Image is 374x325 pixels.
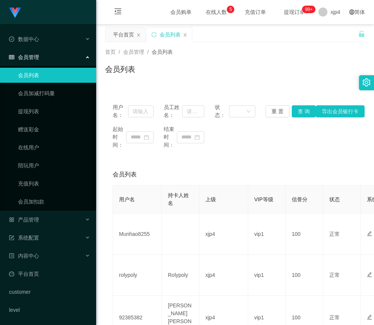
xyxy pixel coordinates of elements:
[18,194,90,209] a: 会员加扣款
[113,255,162,296] td: rolypoly
[9,266,90,281] a: 图标: dashboard平台首页
[9,302,90,317] a: level
[329,272,340,278] span: 正常
[329,196,340,202] span: 状态
[18,86,90,101] a: 会员加减打码量
[9,8,21,18] img: logo.9652507e.png
[199,214,248,255] td: xjp4
[183,33,187,37] i: 图标: close
[329,231,340,237] span: 正常
[113,27,134,42] div: 平台首页
[113,125,126,149] span: 起始时间：
[136,33,141,37] i: 图标: close
[113,103,128,119] span: 用户名：
[164,125,177,149] span: 结束时间：
[329,314,340,320] span: 正常
[205,196,216,202] span: 上级
[367,231,372,236] i: 图标: edit
[113,214,162,255] td: Munhao8255
[292,105,316,117] button: 查 询
[9,217,39,223] span: 产品管理
[164,103,182,119] span: 员工姓名：
[151,32,157,37] i: 图标: sync
[18,176,90,191] a: 充值列表
[18,68,90,83] a: 会员列表
[18,158,90,173] a: 陪玩用户
[128,105,154,117] input: 请输入
[9,36,39,42] span: 数据中心
[9,253,39,259] span: 内容中心
[160,27,181,42] div: 会员列表
[182,105,204,117] input: 请输入
[105,0,131,24] i: 图标: menu-fold
[358,30,365,37] i: 图标: unlock
[202,9,231,15] span: 在线人数
[265,105,290,117] button: 重 置
[302,6,315,13] sup: 220
[286,255,323,296] td: 100
[367,314,372,320] i: 图标: edit
[241,9,270,15] span: 充值订单
[280,9,309,15] span: 提现订单
[105,64,135,75] h1: 会员列表
[286,214,323,255] td: 100
[9,284,90,299] a: customer
[18,122,90,137] a: 赠送彩金
[292,196,308,202] span: 信誉分
[227,6,234,13] sup: 5
[229,6,232,13] p: 5
[9,36,14,42] i: 图标: check-circle-o
[9,54,39,60] span: 会员管理
[248,255,286,296] td: vip1
[246,109,251,114] i: 图标: down
[9,253,14,258] i: 图标: profile
[18,140,90,155] a: 在线用户
[123,49,144,55] span: 会员管理
[113,170,137,179] span: 会员列表
[119,49,120,55] span: /
[18,104,90,119] a: 提现列表
[195,135,200,140] i: 图标: calendar
[9,217,14,222] i: 图标: appstore-o
[162,255,199,296] td: Rolypoly
[199,255,248,296] td: xjp4
[119,196,135,202] span: 用户名
[105,49,116,55] span: 首页
[254,196,273,202] span: VIP等级
[316,105,365,117] button: 导出会员银行卡
[152,49,173,55] span: 会员列表
[168,192,189,206] span: 持卡人姓名
[9,235,14,240] i: 图标: form
[349,9,354,15] i: 图标: global
[367,272,372,277] i: 图标: edit
[248,214,286,255] td: vip1
[9,55,14,60] i: 图标: table
[215,103,229,119] span: 状态：
[362,78,371,87] i: 图标: setting
[144,135,149,140] i: 图标: calendar
[9,235,39,241] span: 系统配置
[147,49,149,55] span: /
